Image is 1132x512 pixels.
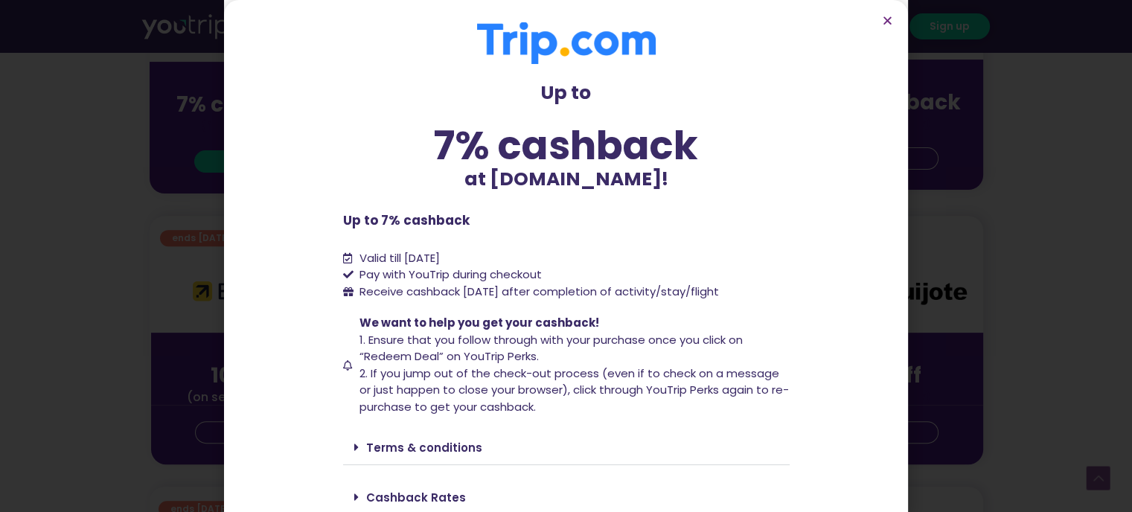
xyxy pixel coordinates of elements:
a: Terms & conditions [366,440,482,455]
span: Valid till [DATE] [359,250,440,266]
span: Pay with YouTrip during checkout [356,266,542,284]
span: 1. Ensure that you follow through with your purchase once you click on “Redeem Deal” on YouTrip P... [359,332,743,365]
span: We want to help you get your cashback! [359,315,599,330]
span: 2. If you jump out of the check-out process (even if to check on a message or just happen to clos... [359,365,789,415]
div: Terms & conditions [343,430,790,465]
a: Close [882,15,893,26]
span: Receive cashback [DATE] after completion of activity/stay/flight [359,284,719,299]
p: at [DOMAIN_NAME]! [343,165,790,193]
p: Up to [343,79,790,107]
div: 7% cashback [343,126,790,165]
a: Cashback Rates [366,490,466,505]
b: Up to 7% cashback [343,211,470,229]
